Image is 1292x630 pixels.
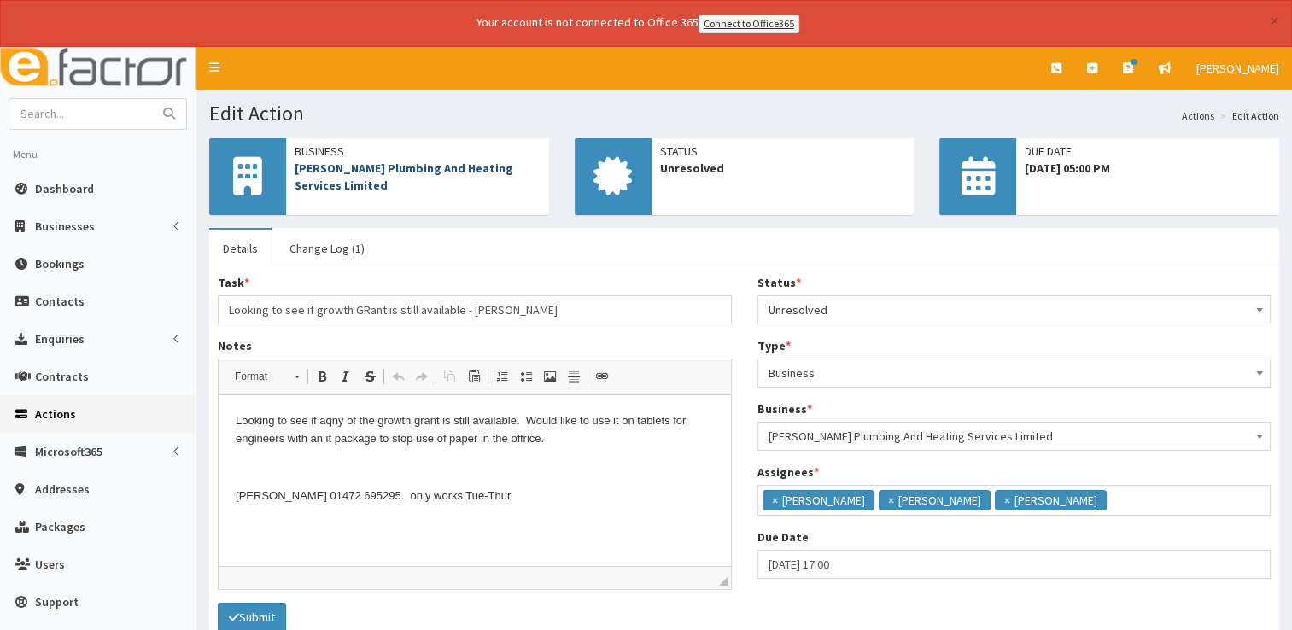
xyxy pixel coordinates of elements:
span: Dashboard [35,181,94,196]
span: × [1004,492,1010,509]
a: Insert/Remove Numbered List [490,365,514,388]
span: Business [769,361,1260,385]
label: Type [757,337,791,354]
span: Addresses [35,481,90,497]
label: Due Date [757,528,809,545]
label: Assignees [757,464,819,481]
a: Undo (Ctrl+Z) [386,365,410,388]
a: Details [209,230,272,266]
span: × [888,492,894,509]
span: [PERSON_NAME] [1196,61,1279,76]
label: Status [757,274,801,291]
h1: Edit Action [209,102,1279,125]
span: Support [35,594,79,610]
span: Bookings [35,256,85,271]
span: Unresolved [757,295,1272,324]
span: Users [35,557,65,572]
a: Insert/Remove Bulleted List [514,365,538,388]
a: Strike Through [358,365,382,388]
span: Businesses [35,219,95,234]
label: Business [757,400,812,417]
a: Connect to Office365 [699,15,799,33]
span: Drag to resize [719,577,728,586]
li: Gina Waterhouse [879,490,991,510]
span: Microsoft365 [35,444,102,459]
span: Marc Bolton Plumbing And Heating Services Limited [757,422,1272,451]
span: Due Date [1025,143,1271,160]
div: Your account is not connected to Office 365 [138,14,1137,33]
a: Bold (Ctrl+B) [310,365,334,388]
span: Enquiries [35,331,85,347]
a: Redo (Ctrl+Y) [410,365,434,388]
span: Format [226,365,286,388]
a: Change Log (1) [276,230,378,266]
span: × [772,492,778,509]
a: Link (Ctrl+L) [590,365,614,388]
span: Business [295,143,541,160]
a: Paste (Ctrl+V) [462,365,486,388]
li: Edit Action [1216,108,1279,123]
span: [DATE] 05:00 PM [1025,160,1271,177]
a: Actions [1182,108,1214,123]
span: Unresolved [769,298,1260,322]
label: Task [218,274,249,291]
span: Business [757,359,1272,388]
a: Copy (Ctrl+C) [438,365,462,388]
span: Contacts [35,294,85,309]
a: Italic (Ctrl+I) [334,365,358,388]
a: [PERSON_NAME] Plumbing And Heating Services Limited [295,160,513,193]
span: Packages [35,519,85,534]
span: Marc Bolton Plumbing And Heating Services Limited [769,424,1260,448]
span: Unresolved [660,160,906,177]
a: [PERSON_NAME] [1184,47,1292,90]
span: Actions [35,406,76,422]
input: Search... [9,99,153,129]
iframe: Rich Text Editor, notes [219,395,731,566]
button: × [1270,12,1279,30]
a: Insert Horizontal Line [562,365,586,388]
label: Notes [218,337,252,354]
span: Status [660,143,906,160]
li: Catherine Espin [763,490,874,510]
span: Contracts [35,369,89,384]
li: Paul Slade [995,490,1107,510]
a: Image [538,365,562,388]
a: Format [225,365,308,388]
